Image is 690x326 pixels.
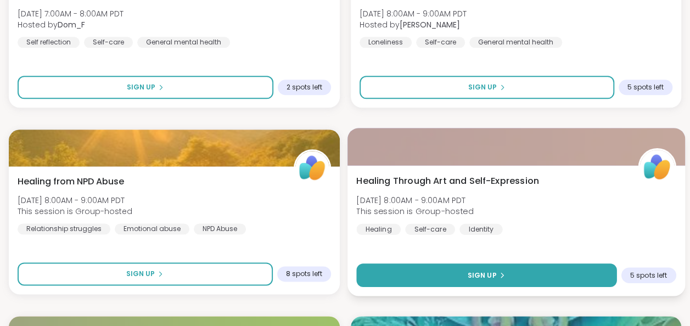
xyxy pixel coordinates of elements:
span: Hosted by [18,19,124,30]
div: General mental health [469,37,562,48]
span: [DATE] 8:00AM - 9:00AM PDT [356,194,473,205]
span: 5 spots left [630,271,666,279]
span: [DATE] 7:00AM - 8:00AM PDT [18,8,124,19]
span: 8 spots left [286,269,322,278]
b: Dom_F [58,19,85,30]
img: ShareWell [639,150,674,184]
span: Healing from NPD Abuse [18,175,124,188]
span: [DATE] 8:00AM - 9:00AM PDT [360,8,467,19]
div: Healing [356,223,401,234]
span: 5 spots left [627,83,664,92]
img: ShareWell [295,151,329,185]
span: Sign Up [126,269,155,279]
span: Sign Up [467,270,496,280]
button: Sign Up [356,263,616,287]
button: Sign Up [18,76,273,99]
span: [DATE] 8:00AM - 9:00AM PDT [18,195,132,206]
div: General mental health [137,37,230,48]
div: Emotional abuse [115,223,189,234]
div: Self-care [416,37,465,48]
span: Sign Up [127,82,155,92]
div: Loneliness [360,37,412,48]
div: Self-care [84,37,133,48]
div: Relationship struggles [18,223,110,234]
span: 2 spots left [287,83,322,92]
div: Identity [459,223,502,234]
span: Sign Up [468,82,497,92]
b: [PERSON_NAME] [400,19,460,30]
span: This session is Group-hosted [18,206,132,217]
div: NPD Abuse [194,223,246,234]
span: Healing Through Art and Self-Expression [356,175,539,188]
button: Sign Up [360,76,615,99]
span: This session is Group-hosted [356,206,473,217]
button: Sign Up [18,262,273,285]
span: Hosted by [360,19,467,30]
div: Self reflection [18,37,80,48]
div: Self-care [405,223,455,234]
